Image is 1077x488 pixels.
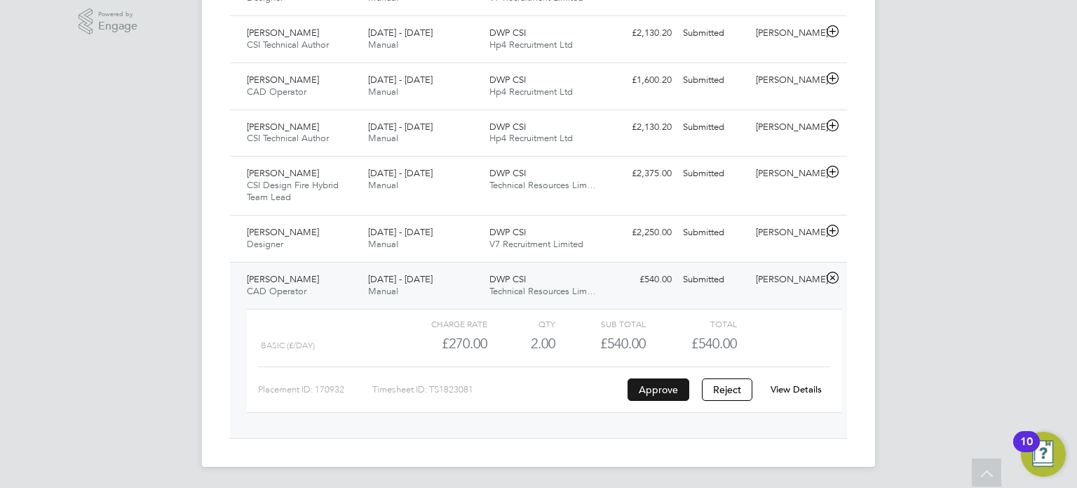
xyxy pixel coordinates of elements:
[368,238,398,250] span: Manual
[677,22,750,45] div: Submitted
[604,22,677,45] div: £2,130.20
[247,27,319,39] span: [PERSON_NAME]
[368,121,433,133] span: [DATE] - [DATE]
[604,69,677,92] div: £1,600.20
[677,221,750,244] div: Submitted
[555,332,646,355] div: £540.00
[487,315,555,332] div: QTY
[247,273,319,285] span: [PERSON_NAME]
[368,179,398,191] span: Manual
[247,285,306,297] span: CAD Operator
[368,226,433,238] span: [DATE] - [DATE]
[677,268,750,291] div: Submitted
[489,179,596,191] span: Technical Resources Lim…
[750,22,823,45] div: [PERSON_NAME]
[247,86,306,98] span: CAD Operator
[604,162,677,185] div: £2,375.00
[555,315,646,332] div: Sub Total
[677,162,750,185] div: Submitted
[368,27,433,39] span: [DATE] - [DATE]
[489,74,526,86] span: DWP CSI
[604,268,677,291] div: £540.00
[646,315,736,332] div: Total
[702,378,752,401] button: Reject
[489,121,526,133] span: DWP CSI
[489,132,573,144] span: Hp4 Recruitment Ltd
[247,132,329,144] span: CSI Technical Author
[247,167,319,179] span: [PERSON_NAME]
[677,69,750,92] div: Submitted
[489,226,526,238] span: DWP CSI
[368,74,433,86] span: [DATE] - [DATE]
[79,8,138,35] a: Powered byEngage
[677,116,750,139] div: Submitted
[489,273,526,285] span: DWP CSI
[372,378,624,401] div: Timesheet ID: TS1823081
[247,74,319,86] span: [PERSON_NAME]
[1020,442,1033,460] div: 10
[98,8,137,20] span: Powered by
[691,335,737,352] span: £540.00
[368,39,398,51] span: Manual
[750,268,823,291] div: [PERSON_NAME]
[368,285,398,297] span: Manual
[489,39,573,51] span: Hp4 Recruitment Ltd
[247,39,329,51] span: CSI Technical Author
[489,86,573,98] span: Hp4 Recruitment Ltd
[489,167,526,179] span: DWP CSI
[368,86,398,98] span: Manual
[247,179,339,203] span: CSI Design Fire Hybrid Team Lead
[489,238,583,250] span: V7 Recruitment Limited
[750,116,823,139] div: [PERSON_NAME]
[247,121,319,133] span: [PERSON_NAME]
[261,341,315,350] span: Basic (£/day)
[247,238,283,250] span: Designer
[368,273,433,285] span: [DATE] - [DATE]
[368,167,433,179] span: [DATE] - [DATE]
[247,226,319,238] span: [PERSON_NAME]
[604,116,677,139] div: £2,130.20
[98,20,137,32] span: Engage
[750,221,823,244] div: [PERSON_NAME]
[771,383,822,395] a: View Details
[368,132,398,144] span: Manual
[487,332,555,355] div: 2.00
[750,69,823,92] div: [PERSON_NAME]
[489,285,596,297] span: Technical Resources Lim…
[258,378,372,401] div: Placement ID: 170932
[397,332,487,355] div: £270.00
[604,221,677,244] div: £2,250.00
[1021,432,1066,477] button: Open Resource Center, 10 new notifications
[628,378,689,401] button: Approve
[750,162,823,185] div: [PERSON_NAME]
[397,315,487,332] div: Charge rate
[489,27,526,39] span: DWP CSI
